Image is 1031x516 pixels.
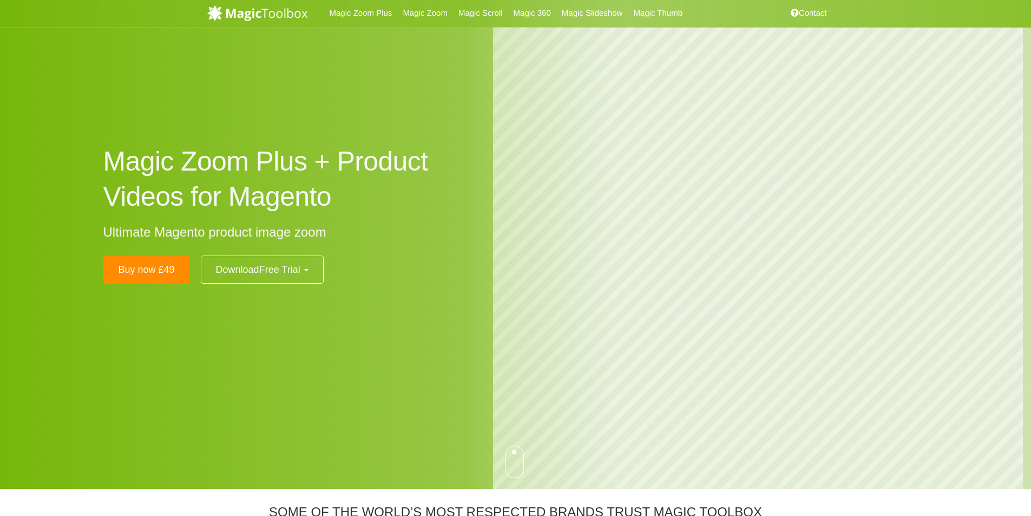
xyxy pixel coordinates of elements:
button: DownloadFree Trial [201,256,324,284]
span: Free Trial [259,264,300,275]
h1: Magic Zoom Plus + Product Videos for Magento [103,144,477,214]
a: Buy now £49 [103,256,190,284]
img: MagicToolbox.com - Image tools for your website [207,5,308,21]
h3: Ultimate Magento product image zoom [103,225,477,239]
